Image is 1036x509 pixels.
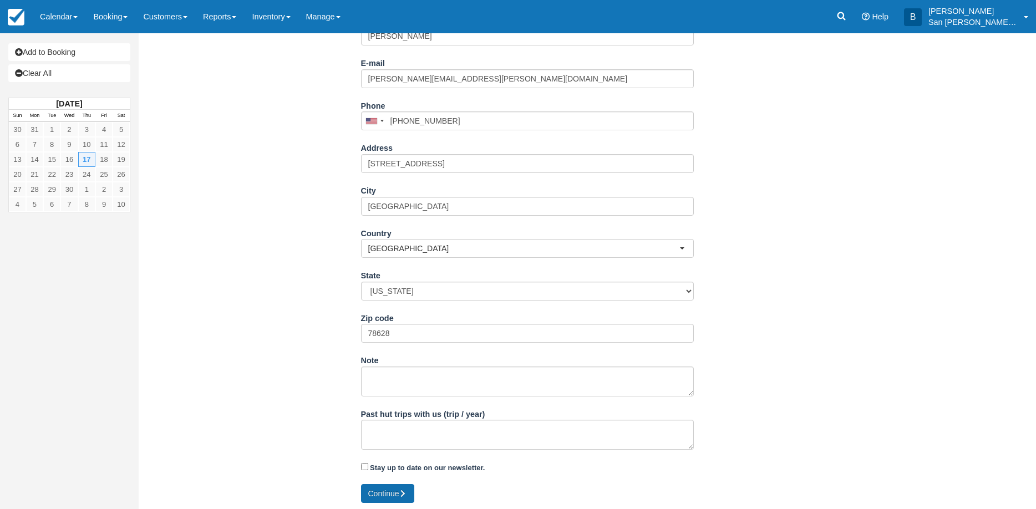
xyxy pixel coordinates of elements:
[26,110,43,122] th: Mon
[9,197,26,212] a: 4
[862,13,870,21] i: Help
[9,137,26,152] a: 6
[78,152,95,167] a: 17
[26,167,43,182] a: 21
[78,122,95,137] a: 3
[8,43,130,61] a: Add to Booking
[78,197,95,212] a: 8
[113,137,130,152] a: 12
[60,122,78,137] a: 2
[78,182,95,197] a: 1
[928,6,1017,17] p: [PERSON_NAME]
[361,351,379,367] label: Note
[26,122,43,137] a: 31
[872,12,888,21] span: Help
[113,122,130,137] a: 5
[113,167,130,182] a: 26
[43,110,60,122] th: Tue
[60,152,78,167] a: 16
[95,137,113,152] a: 11
[26,137,43,152] a: 7
[95,167,113,182] a: 25
[113,182,130,197] a: 3
[370,464,485,472] strong: Stay up to date on our newsletter.
[361,224,392,240] label: Country
[56,99,82,108] strong: [DATE]
[904,8,922,26] div: B
[361,139,393,154] label: Address
[60,137,78,152] a: 9
[60,167,78,182] a: 23
[43,167,60,182] a: 22
[78,137,95,152] a: 10
[43,197,60,212] a: 6
[43,152,60,167] a: 15
[60,197,78,212] a: 7
[95,110,113,122] th: Fri
[78,167,95,182] a: 24
[361,181,376,197] label: City
[113,197,130,212] a: 10
[9,110,26,122] th: Sun
[60,182,78,197] a: 30
[9,122,26,137] a: 30
[113,152,130,167] a: 19
[26,182,43,197] a: 28
[362,112,387,130] div: United States: +1
[361,96,385,112] label: Phone
[26,152,43,167] a: 14
[361,463,368,470] input: Stay up to date on our newsletter.
[9,152,26,167] a: 13
[95,197,113,212] a: 9
[361,309,394,324] label: Zip code
[95,182,113,197] a: 2
[113,110,130,122] th: Sat
[9,167,26,182] a: 20
[26,197,43,212] a: 5
[8,64,130,82] a: Clear All
[8,9,24,26] img: checkfront-main-nav-mini-logo.png
[361,484,414,503] button: Continue
[361,405,485,420] label: Past hut trips with us (trip / year)
[361,54,385,69] label: E-mail
[368,243,679,254] span: [GEOGRAPHIC_DATA]
[928,17,1017,28] p: San [PERSON_NAME] Hut Systems
[361,239,694,258] button: [GEOGRAPHIC_DATA]
[60,110,78,122] th: Wed
[43,137,60,152] a: 8
[361,266,380,282] label: State
[43,182,60,197] a: 29
[95,152,113,167] a: 18
[43,122,60,137] a: 1
[78,110,95,122] th: Thu
[95,122,113,137] a: 4
[9,182,26,197] a: 27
